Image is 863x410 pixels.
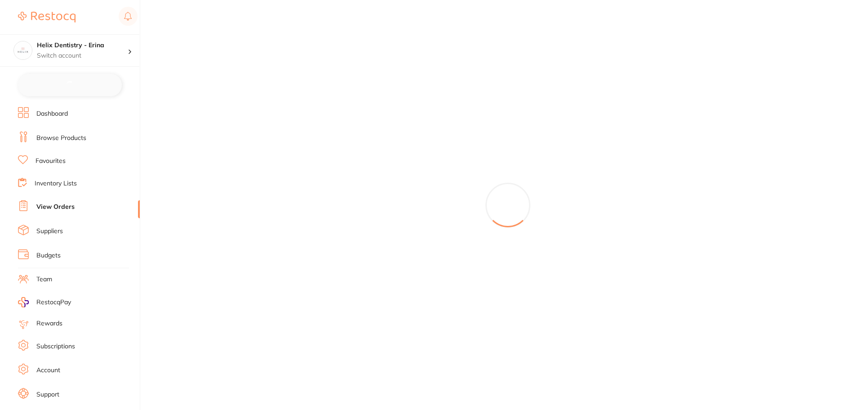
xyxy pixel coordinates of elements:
[14,41,32,59] img: Helix Dentistry - Erina
[37,51,128,60] p: Switch account
[37,41,128,50] h4: Helix Dentistry - Erina
[36,109,68,118] a: Dashboard
[36,342,75,351] a: Subscriptions
[18,297,71,307] a: RestocqPay
[36,227,63,236] a: Suppliers
[36,134,86,143] a: Browse Products
[18,7,76,27] a: Restocq Logo
[36,319,62,328] a: Rewards
[36,275,52,284] a: Team
[36,366,60,375] a: Account
[36,203,75,212] a: View Orders
[36,298,71,307] span: RestocqPay
[36,157,66,166] a: Favourites
[18,297,29,307] img: RestocqPay
[36,251,61,260] a: Budgets
[18,12,76,23] img: Restocq Logo
[36,390,59,399] a: Support
[35,179,77,188] a: Inventory Lists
